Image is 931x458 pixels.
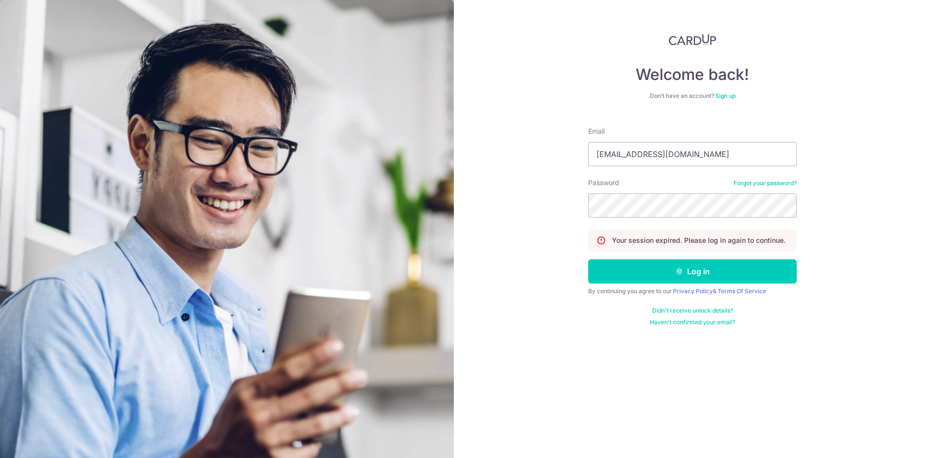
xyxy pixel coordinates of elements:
div: By continuing you agree to our & [588,287,797,295]
a: Haven't confirmed your email? [650,318,735,326]
a: Forgot your password? [734,179,797,187]
img: CardUp Logo [669,34,716,46]
p: Your session expired. Please log in again to continue. [612,236,786,245]
h4: Welcome back! [588,65,797,84]
a: Sign up [715,92,736,99]
label: Password [588,178,619,188]
a: Terms Of Service [718,287,766,295]
a: Privacy Policy [673,287,713,295]
input: Enter your Email [588,142,797,166]
label: Email [588,126,605,136]
div: Don’t have an account? [588,92,797,100]
a: Didn't receive unlock details? [652,307,733,315]
button: Log in [588,259,797,284]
